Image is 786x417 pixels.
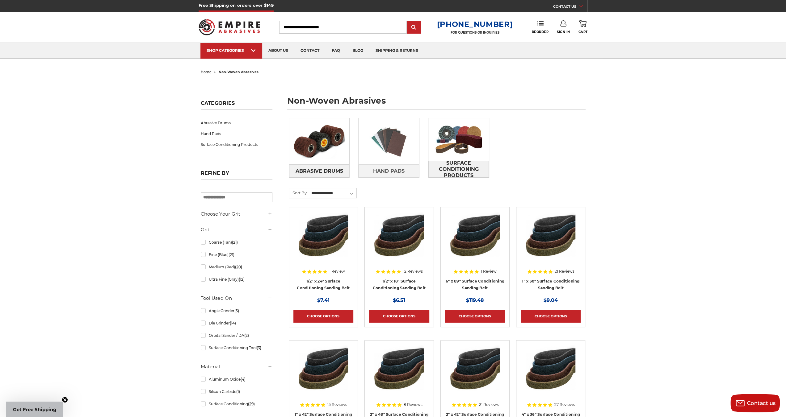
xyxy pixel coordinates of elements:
[373,279,426,291] a: 1/2" x 18" Surface Conditioning Sanding Belt
[236,389,240,394] span: (1)
[374,212,424,261] img: Surface Conditioning Sanding Belts
[437,31,513,35] p: FOR QUESTIONS OR INQUIRIES
[369,212,429,271] a: Surface Conditioning Sanding Belts
[229,321,236,325] span: (14)
[295,166,343,176] span: Abrasive Drums
[293,310,353,323] a: Choose Options
[238,277,244,282] span: (12)
[201,262,272,272] a: Medium (Red)
[578,30,587,34] span: Cart
[201,374,272,385] a: Aluminum Oxide
[201,100,272,110] h5: Categories
[289,120,350,163] img: Abrasive Drums
[544,297,558,303] span: $9.04
[730,394,780,412] button: Contact us
[445,345,505,405] a: 2"x42" Surface Conditioning Sanding Belts
[369,345,429,405] a: 2"x48" Surface Conditioning Sanding Belts
[299,212,348,261] img: Surface Conditioning Sanding Belts
[521,310,581,323] a: Choose Options
[232,240,237,245] span: (21)
[293,212,353,271] a: Surface Conditioning Sanding Belts
[310,189,356,198] select: Sort By:
[234,308,239,313] span: (3)
[244,333,249,338] span: (2)
[219,70,258,74] span: non-woven abrasives
[553,3,587,12] a: CONTACT US
[240,377,245,382] span: (4)
[326,43,346,59] a: faq
[532,30,549,34] span: Reorder
[521,345,581,405] a: 4"x36" Surface Conditioning Sanding Belts
[445,212,505,271] a: 6"x89" Surface Conditioning Sanding Belts
[522,279,579,291] a: 1" x 30" Surface Conditioning Sanding Belt
[557,30,570,34] span: Sign In
[521,212,581,271] a: 1"x30" Surface Conditioning Sanding Belts
[201,118,272,128] a: Abrasive Drums
[359,120,419,163] img: Hand Pads
[201,363,272,370] h5: Material
[437,20,513,29] a: [PHONE_NUMBER]
[526,212,575,261] img: 1"x30" Surface Conditioning Sanding Belts
[201,305,272,316] a: Angle Grinder
[450,345,500,394] img: 2"x42" Surface Conditioning Sanding Belts
[450,212,500,261] img: 6"x89" Surface Conditioning Sanding Belts
[256,345,261,350] span: (3)
[578,20,587,34] a: Cart
[235,265,242,269] span: (20)
[201,139,272,150] a: Surface Conditioning Products
[532,20,549,34] a: Reorder
[428,118,489,161] img: Surface Conditioning Products
[747,400,776,406] span: Contact us
[317,297,330,303] span: $7.41
[329,270,345,273] span: 1 Review
[479,403,499,407] span: 21 Reviews
[62,397,68,403] button: Close teaser
[481,270,497,273] span: 1 Review
[287,97,586,110] h1: non-woven abrasives
[374,345,424,394] img: 2"x48" Surface Conditioning Sanding Belts
[359,164,419,178] a: Hand Pads
[393,297,405,303] span: $6.51
[404,403,422,407] span: 8 Reviews
[428,161,489,178] a: Surface Conditioning Products
[201,249,272,260] a: Fine (Blue)
[201,295,272,302] h5: Tool Used On
[297,279,350,291] a: 1/2" x 24" Surface Conditioning Sanding Belt
[201,398,272,409] a: Surface Conditioning
[466,297,484,303] span: $119.48
[289,188,308,197] label: Sort By:
[289,164,350,178] a: Abrasive Drums
[201,330,272,341] a: Orbital Sander / DA
[201,237,272,248] a: Coarse (Tan)
[429,158,489,181] span: Surface Conditioning Products
[248,402,254,406] span: (29)
[201,128,272,139] a: Hand Pads
[445,310,505,323] a: Choose Options
[201,70,212,74] a: home
[201,170,272,180] h5: Refine by
[554,403,575,407] span: 27 Reviews
[199,15,260,39] img: Empire Abrasives
[346,43,369,59] a: blog
[207,48,256,53] div: SHOP CATEGORIES
[201,274,272,285] a: Ultra Fine (Gray)
[13,407,57,412] span: Get Free Shipping
[201,386,272,397] a: Silicon Carbide
[403,270,423,273] span: 12 Reviews
[201,226,272,233] h5: Grit
[201,210,272,218] h5: Choose Your Grit
[526,345,575,394] img: 4"x36" Surface Conditioning Sanding Belts
[228,252,234,257] span: (21)
[299,345,348,394] img: 1"x42" Surface Conditioning Sanding Belts
[373,166,405,176] span: Hand Pads
[446,279,504,291] a: 6" x 89" Surface Conditioning Sanding Belt
[293,345,353,405] a: 1"x42" Surface Conditioning Sanding Belts
[6,402,63,417] div: Get Free ShippingClose teaser
[369,43,424,59] a: shipping & returns
[408,21,420,34] input: Submit
[294,43,326,59] a: contact
[201,318,272,328] a: Die Grinder
[369,310,429,323] a: Choose Options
